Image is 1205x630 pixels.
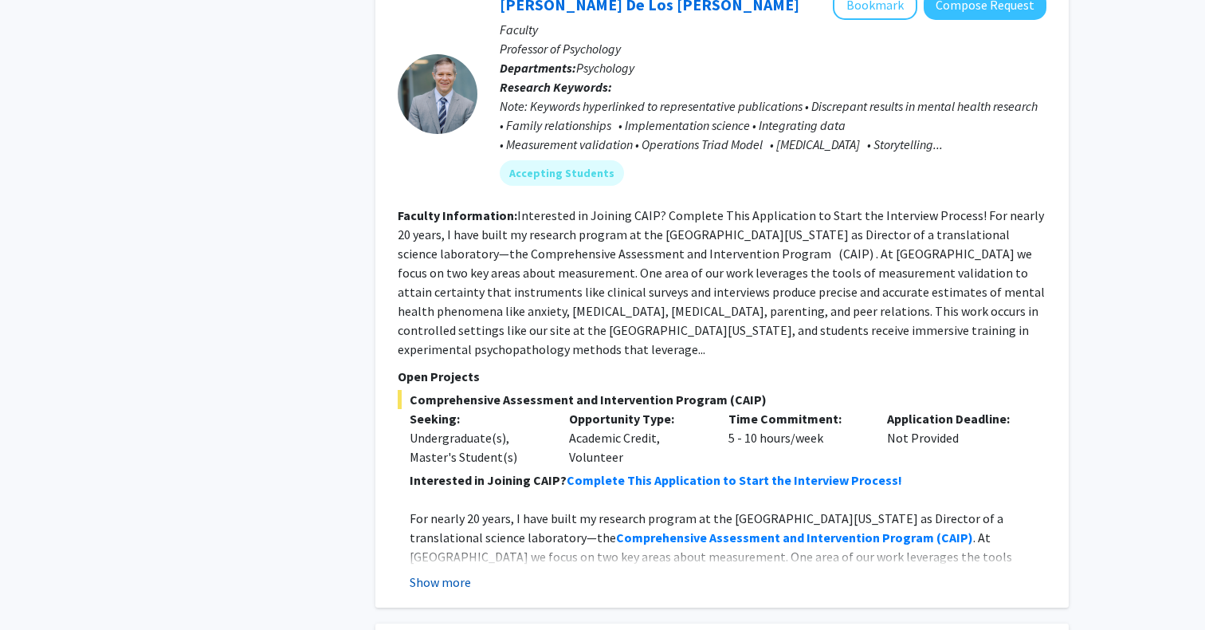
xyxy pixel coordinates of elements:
[500,20,1046,39] p: Faculty
[500,60,576,76] b: Departments:
[398,207,517,223] b: Faculty Information:
[410,573,471,592] button: Show more
[398,207,1045,357] fg-read-more: Interested in Joining CAIP? Complete This Application to Start the Interview Process! For nearly ...
[410,409,545,428] p: Seeking:
[398,390,1046,409] span: Comprehensive Assessment and Intervention Program (CAIP)
[576,60,634,76] span: Psychology
[616,530,934,545] strong: Comprehensive Assessment and Intervention Program
[569,409,705,428] p: Opportunity Type:
[936,530,973,545] strong: (CAIP)
[567,472,902,488] a: Complete This Application to Start the Interview Process!
[410,428,545,467] div: Undergraduate(s), Master's Student(s)
[500,96,1046,154] div: Note: Keywords hyperlinked to representative publications • Discrepant results in mental health r...
[398,367,1046,386] p: Open Projects
[875,409,1034,467] div: Not Provided
[557,409,716,467] div: Academic Credit, Volunteer
[887,409,1022,428] p: Application Deadline:
[500,160,624,186] mat-chip: Accepting Students
[500,39,1046,58] p: Professor of Psychology
[716,409,876,467] div: 5 - 10 hours/week
[728,409,864,428] p: Time Commitment:
[500,79,612,95] b: Research Keywords:
[616,530,973,545] a: Comprehensive Assessment and Intervention Program (CAIP)
[410,472,567,488] strong: Interested in Joining CAIP?
[12,558,68,618] iframe: Chat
